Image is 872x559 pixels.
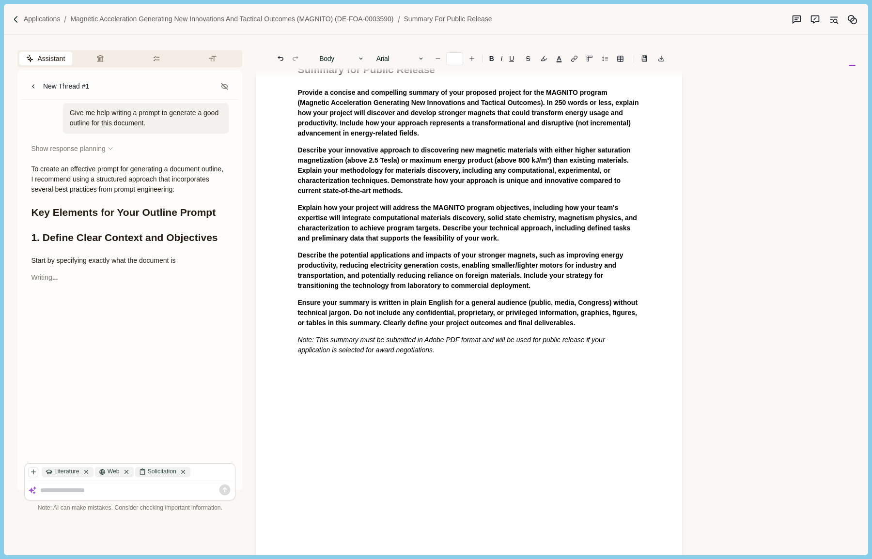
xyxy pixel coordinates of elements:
i: I [501,55,503,62]
button: Line height [568,52,581,65]
a: Summary for Public Release [404,14,492,24]
button: Line height [613,52,627,65]
span: . [54,272,56,283]
button: Increase font size [465,52,479,65]
img: Forward slash icon [60,15,70,24]
div: New Thread #1 [43,81,89,91]
div: Note: AI can make mistakes. Consider checking important information. [24,504,235,513]
button: Line height [598,52,612,65]
button: Body [314,52,370,65]
span: Show response planning [31,144,105,154]
button: Line height [638,52,651,65]
span: Describe the potential applications and impacts of your stronger magnets, such as improving energ... [297,251,625,289]
button: Undo [274,52,287,65]
button: I [501,54,503,64]
button: U [504,52,519,65]
img: Forward slash icon [12,15,20,24]
u: U [509,55,514,62]
h1: Key Elements for Your Outline Prompt [31,205,229,220]
p: To create an effective prompt for generating a document outline, I recommend using a structured a... [31,164,229,195]
b: B [489,55,494,62]
span: . [56,272,58,283]
span: Provide a concise and compelling summary of your proposed project for the MAGNITO program (Magnet... [297,89,640,137]
s: S [526,55,530,62]
div: Solicitation [135,467,190,477]
div: Web [95,467,133,477]
button: Adjust margins [583,52,596,65]
a: Applications [24,14,61,24]
p: Start by specifying exactly what the document is [31,256,229,266]
span: Note: This summary must be submitted in Adobe PDF format and will be used for public release if y... [297,336,607,354]
a: Magnetic Acceleration Generating New Innovations and Tactical Outcomes (MAGNITO) (DE-FOA-0003590) [70,14,393,24]
button: S [521,52,535,65]
button: Decrease font size [431,52,445,65]
div: Literature [42,467,93,477]
span: Assistant [37,54,65,64]
button: Export to docx [654,52,668,65]
span: Explain how your project will address the MAGNITO program objectives, including how your team's e... [297,204,638,242]
span: Ensure your summary is written in plain English for a general audience (public, media, Congress) ... [297,299,639,327]
img: Forward slash icon [394,15,404,24]
span: Describe your innovative approach to discovering new magnetic materials with either higher satura... [297,146,632,195]
button: Arial [371,52,429,65]
button: Redo [289,52,302,65]
div: Give me help writing a prompt to generate a good outline for this document. [63,103,229,134]
h1: 1. Define Clear Context and Objectives [31,230,229,245]
button: B [484,52,499,65]
div: Writing [31,272,229,283]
